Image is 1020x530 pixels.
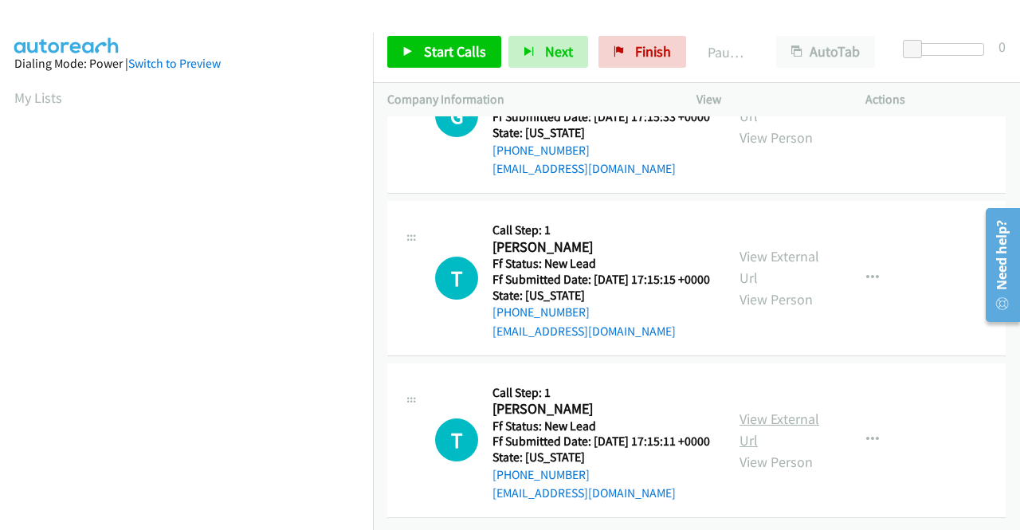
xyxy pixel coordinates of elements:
h5: Ff Status: New Lead [492,418,710,434]
h5: Call Step: 1 [492,222,710,238]
a: [EMAIL_ADDRESS][DOMAIN_NAME] [492,324,676,339]
h5: State: [US_STATE] [492,125,710,141]
a: View External Url [739,410,819,450]
h5: Ff Submitted Date: [DATE] 17:15:11 +0000 [492,434,710,450]
h5: State: [US_STATE] [492,450,710,465]
p: Company Information [387,90,668,109]
a: My Lists [14,88,62,107]
p: Actions [865,90,1006,109]
a: View Person [739,290,813,308]
div: 0 [998,36,1006,57]
h1: T [435,418,478,461]
a: [EMAIL_ADDRESS][DOMAIN_NAME] [492,485,676,501]
a: [PHONE_NUMBER] [492,143,590,158]
h5: State: [US_STATE] [492,288,710,304]
div: The call is yet to be attempted [435,418,478,461]
a: View External Url [739,247,819,287]
h2: [PERSON_NAME] [492,400,705,418]
iframe: Resource Center [975,202,1020,328]
a: [EMAIL_ADDRESS][DOMAIN_NAME] [492,161,676,176]
h1: G [435,94,478,137]
a: Finish [598,36,686,68]
span: Finish [635,42,671,61]
span: Next [545,42,573,61]
h5: Ff Submitted Date: [DATE] 17:15:15 +0000 [492,272,710,288]
a: View External Url [739,85,819,125]
h5: Ff Submitted Date: [DATE] 17:15:33 +0000 [492,109,710,125]
a: Switch to Preview [128,56,221,71]
h5: Ff Status: New Lead [492,256,710,272]
a: [PHONE_NUMBER] [492,304,590,320]
div: The call is yet to be attempted [435,94,478,137]
p: Paused [708,41,747,63]
a: Start Calls [387,36,501,68]
div: The call is yet to be attempted [435,257,478,300]
h5: Call Step: 1 [492,385,710,401]
a: View Person [739,453,813,471]
a: [PHONE_NUMBER] [492,467,590,482]
button: AutoTab [776,36,875,68]
button: Next [508,36,588,68]
div: Dialing Mode: Power | [14,54,359,73]
p: View [696,90,837,109]
h1: T [435,257,478,300]
span: Start Calls [424,42,486,61]
div: Delay between calls (in seconds) [911,43,984,56]
h2: [PERSON_NAME] [492,238,705,257]
a: View Person [739,128,813,147]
